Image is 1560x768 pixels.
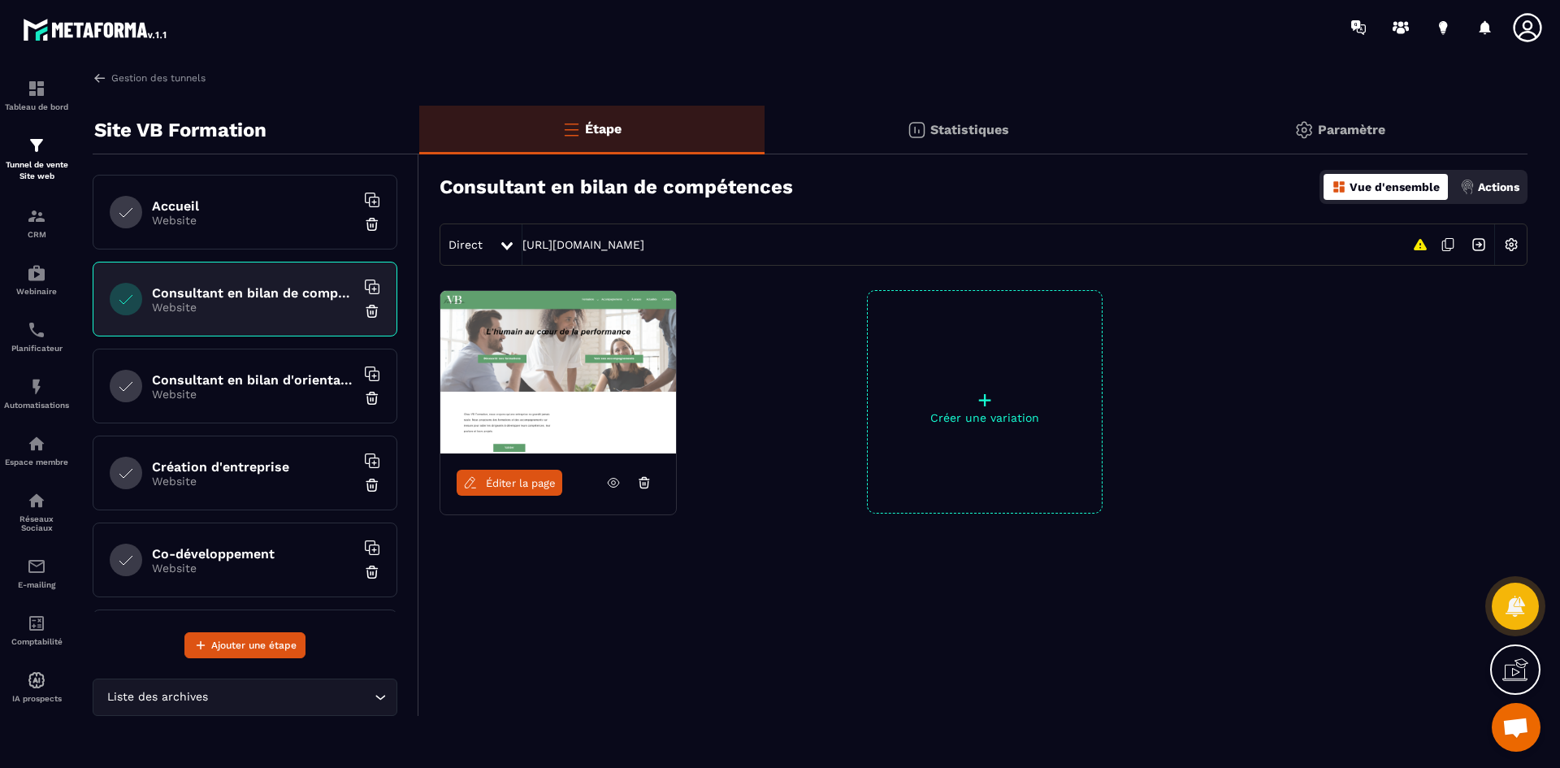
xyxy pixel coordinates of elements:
img: setting-gr.5f69749f.svg [1294,120,1314,140]
img: automations [27,670,46,690]
p: Website [152,214,355,227]
a: emailemailE-mailing [4,545,69,601]
p: Website [152,301,355,314]
input: Search for option [211,688,370,706]
img: formation [27,79,46,98]
img: arrow-next.bcc2205e.svg [1463,229,1494,260]
span: Ajouter une étape [211,637,297,653]
p: Website [152,475,355,488]
img: bars-o.4a397970.svg [561,119,581,139]
img: scheduler [27,320,46,340]
img: automations [27,377,46,397]
p: + [868,388,1102,411]
p: Site VB Formation [94,114,266,146]
div: Search for option [93,679,397,716]
p: Automatisations [4,401,69,410]
p: Paramètre [1318,122,1385,137]
span: Direct [448,238,483,251]
p: Website [152,388,355,401]
p: Actions [1478,180,1519,193]
a: formationformationTunnel de vente Site web [4,124,69,194]
a: formationformationCRM [4,194,69,251]
a: schedulerschedulerPlanificateur [4,308,69,365]
p: Étape [585,121,622,137]
img: email [27,557,46,576]
p: Planificateur [4,344,69,353]
p: Réseaux Sociaux [4,514,69,532]
img: social-network [27,491,46,510]
div: Ouvrir le chat [1492,703,1540,752]
img: trash [364,564,380,580]
p: Espace membre [4,458,69,466]
img: dashboard-orange.40269519.svg [1332,180,1346,194]
h6: Accueil [152,198,355,214]
p: Comptabilité [4,637,69,646]
img: formation [27,136,46,155]
a: automationsautomationsWebinaire [4,251,69,308]
p: Webinaire [4,287,69,296]
img: formation [27,206,46,226]
span: Éditer la page [486,477,556,489]
p: Tunnel de vente Site web [4,159,69,182]
a: accountantaccountantComptabilité [4,601,69,658]
span: Liste des archives [103,688,211,706]
p: CRM [4,230,69,239]
p: Vue d'ensemble [1350,180,1440,193]
a: formationformationTableau de bord [4,67,69,124]
a: [URL][DOMAIN_NAME] [522,238,644,251]
h3: Consultant en bilan de compétences [440,176,793,198]
img: accountant [27,614,46,633]
img: setting-w.858f3a88.svg [1496,229,1527,260]
p: Tableau de bord [4,102,69,111]
img: trash [364,477,380,493]
p: Créer une variation [868,411,1102,424]
img: logo [23,15,169,44]
img: trash [364,303,380,319]
p: E-mailing [4,580,69,589]
p: IA prospects [4,694,69,703]
a: Éditer la page [457,470,562,496]
h6: Consultant en bilan d'orientation [152,372,355,388]
img: trash [364,390,380,406]
img: automations [27,434,46,453]
img: actions.d6e523a2.png [1460,180,1475,194]
img: stats.20deebd0.svg [907,120,926,140]
h6: Création d'entreprise [152,459,355,475]
p: Statistiques [930,122,1009,137]
img: arrow [93,71,107,85]
h6: Consultant en bilan de compétences [152,285,355,301]
img: automations [27,263,46,283]
a: social-networksocial-networkRéseaux Sociaux [4,479,69,545]
button: Ajouter une étape [184,632,305,658]
a: automationsautomationsAutomatisations [4,365,69,422]
a: Gestion des tunnels [93,71,206,85]
img: image [440,291,676,453]
img: trash [364,216,380,232]
p: Website [152,562,355,575]
h6: Co-développement [152,546,355,562]
a: automationsautomationsEspace membre [4,422,69,479]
